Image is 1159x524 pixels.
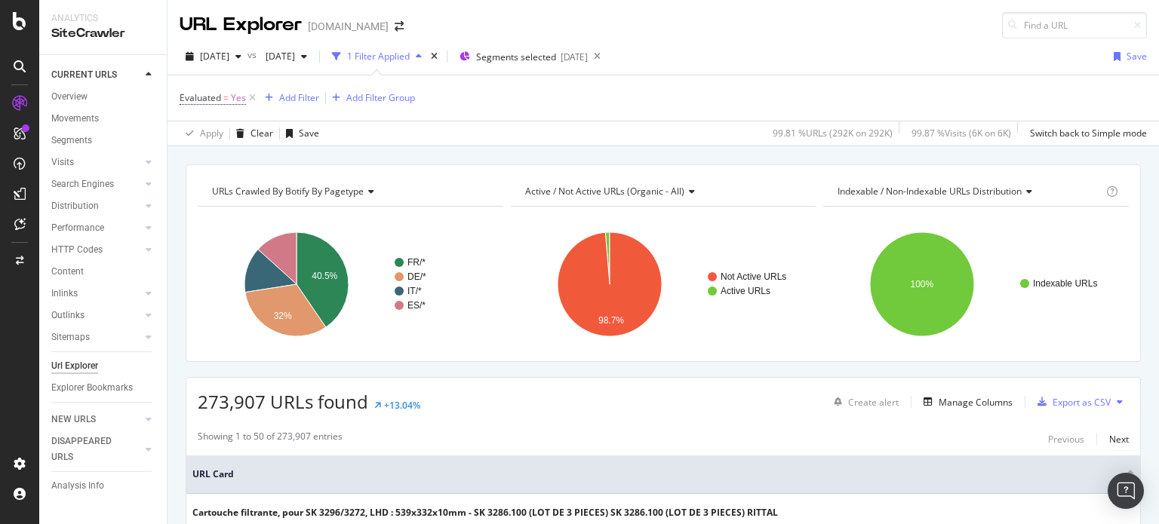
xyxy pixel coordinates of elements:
[1024,121,1147,146] button: Switch back to Simple mode
[346,91,415,104] div: Add Filter Group
[1109,433,1129,446] div: Next
[918,393,1013,411] button: Manage Columns
[721,271,786,282] text: Not Active URLs
[280,121,319,146] button: Save
[51,434,128,465] div: DISAPPEARED URLS
[308,19,389,34] div: [DOMAIN_NAME]
[823,219,1125,350] svg: A chart.
[453,44,588,69] button: Segments selected[DATE]
[198,219,500,350] svg: A chart.
[51,412,96,427] div: NEW URLS
[51,308,141,323] a: Outlinks
[939,396,1013,409] div: Manage Columns
[209,179,490,204] h4: URLs Crawled By Botify By pagetype
[1048,433,1084,446] div: Previous
[299,127,319,139] div: Save
[1030,127,1147,139] div: Switch back to Simple mode
[51,478,156,494] a: Analysis Info
[525,185,684,198] span: Active / Not Active URLs (organic - all)
[200,50,229,63] span: 2025 Sep. 22nd
[51,220,141,236] a: Performance
[180,44,247,69] button: [DATE]
[773,127,893,139] div: 99.81 % URLs ( 292K on 292K )
[260,50,295,63] span: 2025 Jun. 11th
[198,430,343,448] div: Showing 1 to 50 of 273,907 entries
[51,329,90,345] div: Sitemaps
[51,264,84,280] div: Content
[476,51,556,63] span: Segments selected
[51,242,103,258] div: HTTP Codes
[1127,50,1147,63] div: Save
[51,286,78,302] div: Inlinks
[1048,430,1084,448] button: Previous
[231,87,246,109] span: Yes
[51,412,141,427] a: NEW URLS
[51,380,156,396] a: Explorer Bookmarks
[326,89,415,107] button: Add Filter Group
[192,506,778,519] div: Cartouche filtrante, pour SK 3296/3272, LHD : 539x332x10mm - SK 3286.100 (LOT DE 3 PIECES) SK 328...
[192,467,1123,481] span: URL Card
[51,155,74,170] div: Visits
[1108,44,1147,69] button: Save
[180,121,223,146] button: Apply
[1031,390,1111,414] button: Export as CSV
[312,271,337,281] text: 40.5%
[230,121,273,146] button: Clear
[198,389,368,414] span: 273,907 URLs found
[428,49,441,64] div: times
[848,396,899,409] div: Create alert
[51,176,114,192] div: Search Engines
[1109,430,1129,448] button: Next
[511,219,813,350] svg: A chart.
[1053,396,1111,409] div: Export as CSV
[1033,278,1097,289] text: Indexable URLs
[51,67,141,83] a: CURRENT URLS
[561,51,588,63] div: [DATE]
[326,44,428,69] button: 1 Filter Applied
[347,50,410,63] div: 1 Filter Applied
[1108,473,1144,509] div: Open Intercom Messenger
[721,286,770,296] text: Active URLs
[247,48,260,61] span: vs
[180,91,221,104] span: Evaluated
[384,399,420,412] div: +13.04%
[259,89,319,107] button: Add Filter
[911,279,934,290] text: 100%
[200,127,223,139] div: Apply
[51,133,92,149] div: Segments
[51,198,141,214] a: Distribution
[51,89,156,105] a: Overview
[51,133,156,149] a: Segments
[51,25,155,42] div: SiteCrawler
[838,185,1022,198] span: Indexable / Non-Indexable URLs distribution
[212,185,364,198] span: URLs Crawled By Botify By pagetype
[598,315,624,326] text: 98.7%
[279,91,319,104] div: Add Filter
[51,155,141,170] a: Visits
[51,434,141,465] a: DISAPPEARED URLS
[51,111,99,127] div: Movements
[51,308,85,323] div: Outlinks
[828,390,899,414] button: Create alert
[51,380,133,396] div: Explorer Bookmarks
[835,179,1103,204] h4: Indexable / Non-Indexable URLs Distribution
[395,21,404,32] div: arrow-right-arrow-left
[1002,12,1147,38] input: Find a URL
[51,358,98,374] div: Url Explorer
[912,127,1011,139] div: 99.87 % Visits ( 6K on 6K )
[51,220,104,236] div: Performance
[223,91,229,104] span: =
[51,242,141,258] a: HTTP Codes
[180,12,302,38] div: URL Explorer
[51,12,155,25] div: Analytics
[51,478,104,494] div: Analysis Info
[51,264,156,280] a: Content
[51,67,117,83] div: CURRENT URLS
[522,179,803,204] h4: Active / Not Active URLs
[51,111,156,127] a: Movements
[51,358,156,374] a: Url Explorer
[51,89,88,105] div: Overview
[51,176,141,192] a: Search Engines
